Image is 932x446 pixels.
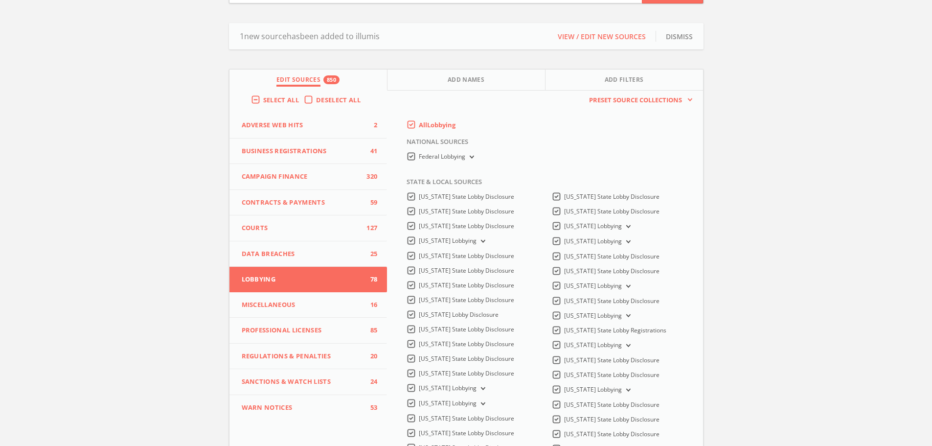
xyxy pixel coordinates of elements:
[363,275,377,284] span: 78
[564,237,622,245] span: [US_STATE] Lobbying
[584,95,687,105] span: Preset Source Collections
[363,300,377,310] span: 16
[564,207,659,215] span: [US_STATE] State Lobby Disclosure
[419,414,514,423] span: [US_STATE] State Lobby Disclosure
[477,384,487,393] button: [US_STATE] Lobbying
[242,377,363,387] span: Sanctions & Watch Lists
[363,249,377,259] span: 25
[229,164,387,190] button: Campaign Finance320
[363,223,377,233] span: 127
[399,137,468,152] span: National Sources
[622,237,633,246] button: [US_STATE] Lobbying
[419,384,477,392] span: [US_STATE] Lobbying
[363,403,377,413] span: 53
[419,192,514,201] span: [US_STATE] State Lobby Disclosure
[564,371,659,379] span: [US_STATE] State Lobby Disclosure
[564,267,659,275] span: [US_STATE] State Lobby Disclosure
[564,282,622,290] span: [US_STATE] Lobbying
[242,275,363,284] span: Lobbying
[229,369,387,395] button: Sanctions & Watch Lists24
[229,292,387,318] button: Miscellaneous16
[564,311,622,320] span: [US_STATE] Lobbying
[316,95,361,104] span: Deselect All
[564,192,659,201] span: [US_STATE] State Lobby Disclosure
[419,310,499,319] span: [US_STATE] Lobby Disclosure
[229,344,387,370] button: Regulations & Penalties20
[229,241,387,267] button: Data Breaches25
[564,252,659,260] span: [US_STATE] State Lobby Disclosure
[666,31,693,42] button: Dismiss
[263,95,299,104] span: Select All
[419,266,514,275] span: [US_STATE] State Lobby Disclosure
[564,430,659,438] span: [US_STATE] State Lobby Disclosure
[242,249,363,259] span: Data Breaches
[229,318,387,344] button: Professional Licenses85
[419,236,477,245] span: [US_STATE] Lobbying
[419,429,514,437] span: [US_STATE] State Lobby Disclosure
[242,352,363,361] span: Regulations & Penalties
[465,153,476,162] button: Federal Lobbying
[229,113,387,139] button: Adverse Web Hits2
[363,377,377,387] span: 24
[363,326,377,335] span: 85
[229,190,387,216] button: Contracts & Payments59
[477,237,487,246] button: [US_STATE] Lobbying
[229,139,387,164] button: Business Registrations41
[564,415,659,423] span: [US_STATE] State Lobby Disclosure
[242,300,363,310] span: Miscellaneous
[323,75,340,84] div: 850
[363,146,377,156] span: 41
[564,341,622,349] span: [US_STATE] Lobbying
[419,252,514,260] span: [US_STATE] State Lobby Disclosure
[242,326,363,335] span: Professional Licenses
[622,282,633,291] button: [US_STATE] Lobbying
[363,198,377,208] span: 59
[419,152,465,161] span: Federal Lobbying
[242,146,363,156] span: Business Registrations
[622,222,633,231] button: [US_STATE] Lobbying
[229,215,387,241] button: Courts127
[622,386,633,395] button: [US_STATE] Lobbying
[240,30,380,42] span: 1 new source has been added to illumis
[546,70,703,91] button: Add Filters
[229,70,387,91] button: Edit Sources850
[564,222,622,230] span: [US_STATE] Lobbying
[419,340,514,348] span: [US_STATE] State Lobby Disclosure
[622,311,633,320] button: [US_STATE] Lobbying
[419,354,514,363] span: [US_STATE] State Lobby Disclosure
[419,399,477,407] span: [US_STATE] Lobbying
[229,267,387,292] button: Lobbying78
[363,172,377,182] span: 320
[399,177,482,192] span: State & Local Sources
[558,31,646,42] button: View / Edit new sources
[242,172,363,182] span: Campaign Finance
[564,385,622,394] span: [US_STATE] Lobbying
[419,325,514,333] span: [US_STATE] State Lobby Disclosure
[605,75,644,87] span: Add Filters
[419,222,514,230] span: [US_STATE] State Lobby Disclosure
[419,281,514,289] span: [US_STATE] State Lobby Disclosure
[564,326,666,334] span: [US_STATE] State Lobby Registrations
[419,207,514,215] span: [US_STATE] State Lobby Disclosure
[419,120,455,129] span: All Lobbying
[564,356,659,364] span: [US_STATE] State Lobby Disclosure
[387,70,546,91] button: Add Names
[477,399,487,408] button: [US_STATE] Lobbying
[363,352,377,361] span: 20
[419,369,514,377] span: [US_STATE] State Lobby Disclosure
[363,120,377,130] span: 2
[584,95,693,105] button: Preset Source Collections
[448,75,484,87] span: Add Names
[419,296,514,304] span: [US_STATE] State Lobby Disclosure
[242,223,363,233] span: Courts
[229,395,387,421] button: WARN Notices53
[564,400,659,409] span: [US_STATE] State Lobby Disclosure
[276,75,320,87] span: Edit Sources
[242,198,363,208] span: Contracts & Payments
[242,120,363,130] span: Adverse Web Hits
[622,341,633,350] button: [US_STATE] Lobbying
[242,403,363,413] span: WARN Notices
[564,297,659,305] span: [US_STATE] State Lobby Disclosure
